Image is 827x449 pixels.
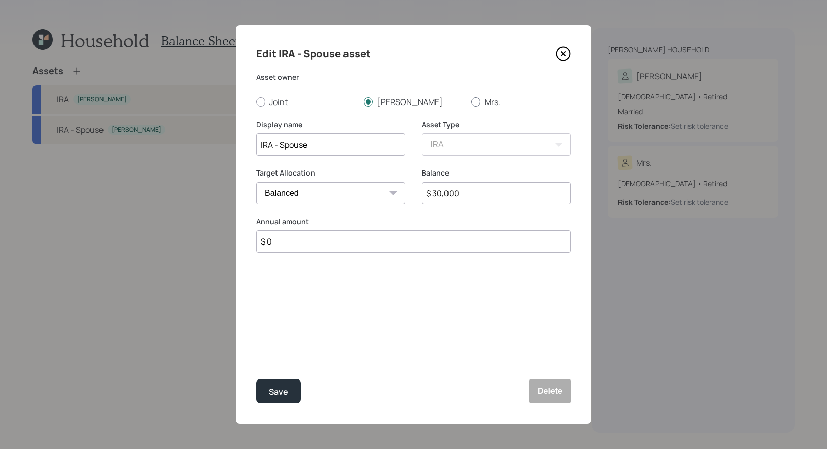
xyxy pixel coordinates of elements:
[256,379,301,403] button: Save
[256,168,405,178] label: Target Allocation
[256,217,571,227] label: Annual amount
[256,120,405,130] label: Display name
[256,46,371,62] h4: Edit IRA - Spouse asset
[256,72,571,82] label: Asset owner
[471,96,571,108] label: Mrs.
[529,379,571,403] button: Delete
[269,385,288,399] div: Save
[422,120,571,130] label: Asset Type
[256,96,356,108] label: Joint
[364,96,463,108] label: [PERSON_NAME]
[422,168,571,178] label: Balance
